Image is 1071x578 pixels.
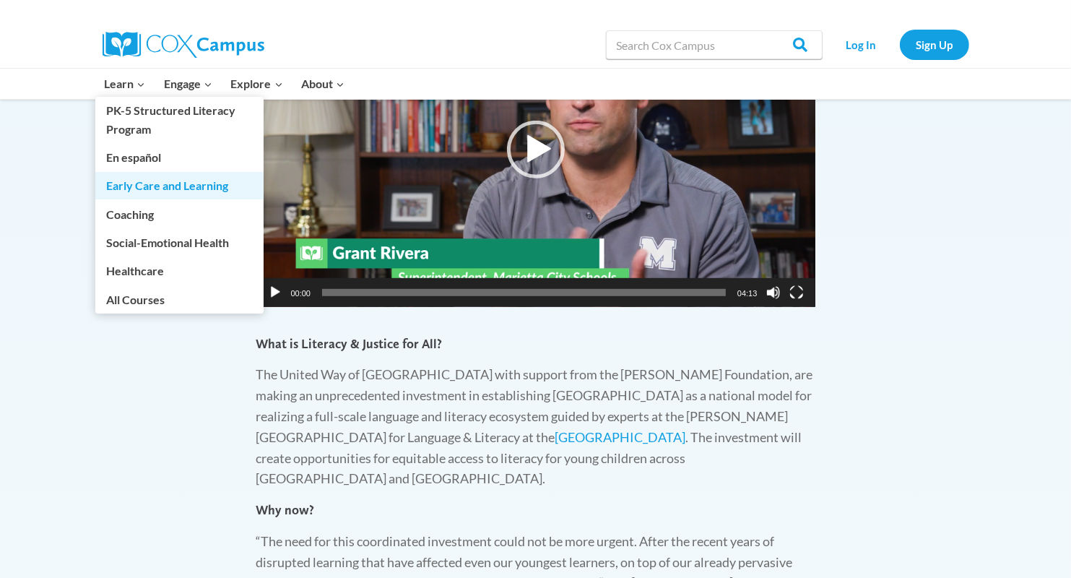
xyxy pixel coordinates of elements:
[95,144,264,171] a: En español
[95,229,264,256] a: Social-Emotional Health
[555,429,686,445] a: [GEOGRAPHIC_DATA]
[291,289,311,298] span: 00:00
[95,97,264,143] a: PK-5 Structured Literacy Program
[95,285,264,313] a: All Courses
[95,69,155,99] button: Child menu of Learn
[256,502,815,518] h3: Why now?
[256,336,815,352] h3: What is Literacy & Justice for All?
[292,69,354,99] button: Child menu of About
[268,285,282,300] button: Play
[256,364,815,489] p: The United Way of [GEOGRAPHIC_DATA] with support from the [PERSON_NAME] Foundation, are making an...
[95,69,354,99] nav: Primary Navigation
[766,285,781,300] button: Mute
[789,285,804,300] button: Fullscreen
[830,30,969,59] nav: Secondary Navigation
[95,200,264,228] a: Coaching
[830,30,893,59] a: Log In
[737,289,758,298] span: 04:13
[155,69,222,99] button: Child menu of Engage
[606,30,823,59] input: Search Cox Campus
[222,69,292,99] button: Child menu of Explore
[507,121,565,178] div: Play
[95,257,264,285] a: Healthcare
[103,32,264,58] img: Cox Campus
[95,172,264,199] a: Early Care and Learning
[322,289,726,296] span: Time Slider
[900,30,969,59] a: Sign Up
